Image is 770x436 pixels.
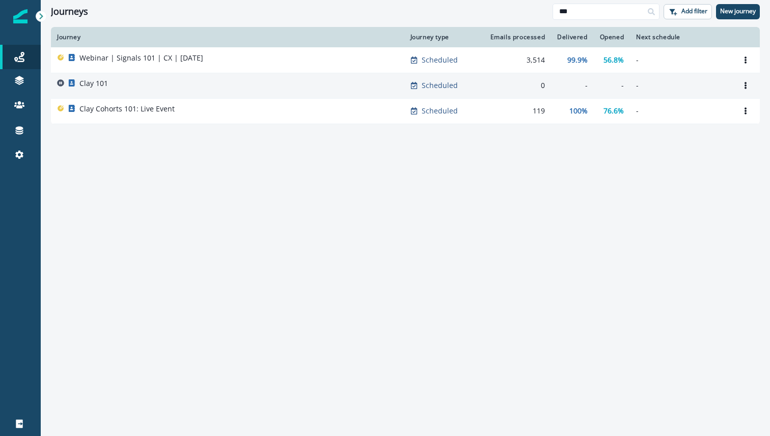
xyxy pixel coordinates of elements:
[603,106,624,116] p: 76.6%
[557,80,587,91] div: -
[600,33,624,41] div: Opened
[720,8,756,15] p: New journey
[486,33,545,41] div: Emails processed
[486,55,545,65] div: 3,514
[51,98,760,124] a: Clay Cohorts 101: Live EventScheduled119100%76.6%-Options
[557,33,587,41] div: Delivered
[79,53,203,63] p: Webinar | Signals 101 | CX | [DATE]
[603,55,624,65] p: 56.8%
[567,55,588,65] p: 99.9%
[422,80,458,91] p: Scheduled
[79,104,175,114] p: Clay Cohorts 101: Live Event
[636,106,725,116] p: -
[737,103,754,119] button: Options
[681,8,707,15] p: Add filter
[57,33,398,41] div: Journey
[13,9,28,23] img: Inflection
[600,80,624,91] div: -
[737,52,754,68] button: Options
[636,33,725,41] div: Next schedule
[51,47,760,73] a: Webinar | Signals 101 | CX | [DATE]Scheduled3,51499.9%56.8%-Options
[422,106,458,116] p: Scheduled
[737,78,754,93] button: Options
[410,33,474,41] div: Journey type
[79,78,108,89] p: Clay 101
[422,55,458,65] p: Scheduled
[716,4,760,19] button: New journey
[51,73,760,98] a: Clay 101Scheduled0---Options
[664,4,712,19] button: Add filter
[636,55,725,65] p: -
[51,6,88,17] h1: Journeys
[569,106,588,116] p: 100%
[636,80,725,91] p: -
[486,106,545,116] div: 119
[486,80,545,91] div: 0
